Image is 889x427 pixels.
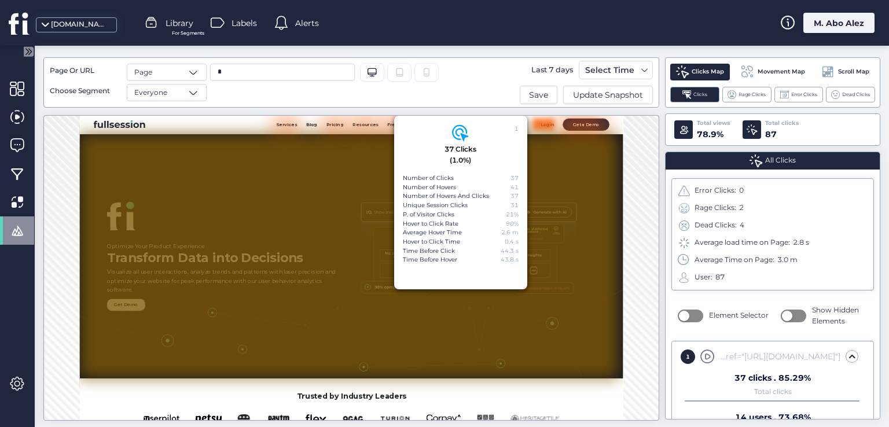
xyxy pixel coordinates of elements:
div: nav#main-navbar.navbar.navbar-expand-lg.bg-white.py-lg-2.sticky-top div.container-fluid.px-lg-5 d... [717,350,840,363]
span: Save [529,89,548,101]
button: Update Snapshot [563,86,653,104]
div: 31 [510,201,519,210]
div: 2 [739,203,744,213]
div: Total views [697,119,730,128]
span: Show Hidden Elements [812,305,868,327]
span: Update Snapshot [573,89,643,101]
div: Average Hover Time [403,228,462,237]
div: 87 [715,272,725,283]
div: Number of Clicks [403,174,454,183]
span: Average Time on Page: [695,255,774,266]
div: M. Abo Alez [803,13,875,33]
div: Last 7 days [528,61,576,79]
div: 37 [510,174,519,183]
div: 37 Clicks [444,144,476,155]
span: Dead Clicks: [695,220,737,231]
div: Total clicks [765,119,799,128]
div: [DOMAIN_NAME] [51,19,109,30]
div: 37 clicks . 85.29% [734,374,811,382]
div: Hover to Click Rate [403,219,458,229]
div: Number of Hovers And Clicks [403,192,489,201]
div: 78.9% [697,128,730,141]
div: 1 [515,124,519,134]
div: 4 [740,220,744,231]
div: Number of Hovers [403,183,456,192]
div: 0.4 s [505,237,519,246]
div: 2.8 s [793,237,809,248]
span: For Segments [172,30,204,37]
div: 87 [765,128,799,141]
span: Labels [232,17,257,30]
div: 14 users . 73.68% [735,413,811,421]
span: Rage Clicks: [695,203,736,213]
span: Scroll Map [838,67,869,76]
div: Choose Segment [50,86,119,97]
span: Movement Map [758,67,805,76]
div: 43.8 s [501,255,519,264]
span: Error Clicks [791,91,817,98]
div: Total clicks [754,389,792,395]
span: Everyone [134,87,167,98]
div: 0 [739,185,744,196]
span: Blog [463,13,486,24]
div: 90% [506,219,519,229]
span: Page [134,67,152,78]
div: 37 [510,192,519,201]
div: Time Before Hover [403,255,457,264]
span: Element Selector [709,310,769,321]
span: Rage Clicks [739,91,766,98]
span: Average load time on Page: [695,237,790,248]
span: Library [166,17,193,30]
span: User: [695,272,712,283]
span: Alerts [295,17,319,30]
div: Select Time [582,63,637,77]
span: All Clicks [765,155,796,166]
button: Save [520,86,557,104]
div: 1 [681,349,695,364]
div: (1.0%) [450,155,471,166]
div: 2.6 m [501,228,519,237]
span: Clicks Map [692,67,724,76]
div: Page Or URL [50,65,119,76]
div: 44.3 s [501,246,519,256]
img: FullSession [28,8,135,31]
span: Dead Clicks [842,91,870,98]
div: 3.0 m [777,255,798,266]
div: 21% [506,210,519,219]
a: Blog [458,9,491,30]
span: Clicks [693,91,707,98]
span: Error Clicks: [695,185,736,196]
div: Time Before Click [403,246,455,256]
div: P. of Visitor Clicks [403,210,454,219]
div: Unique Session Clicks [403,201,468,210]
div: Hover to Click Time [403,237,460,246]
div: 41 [510,183,519,192]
